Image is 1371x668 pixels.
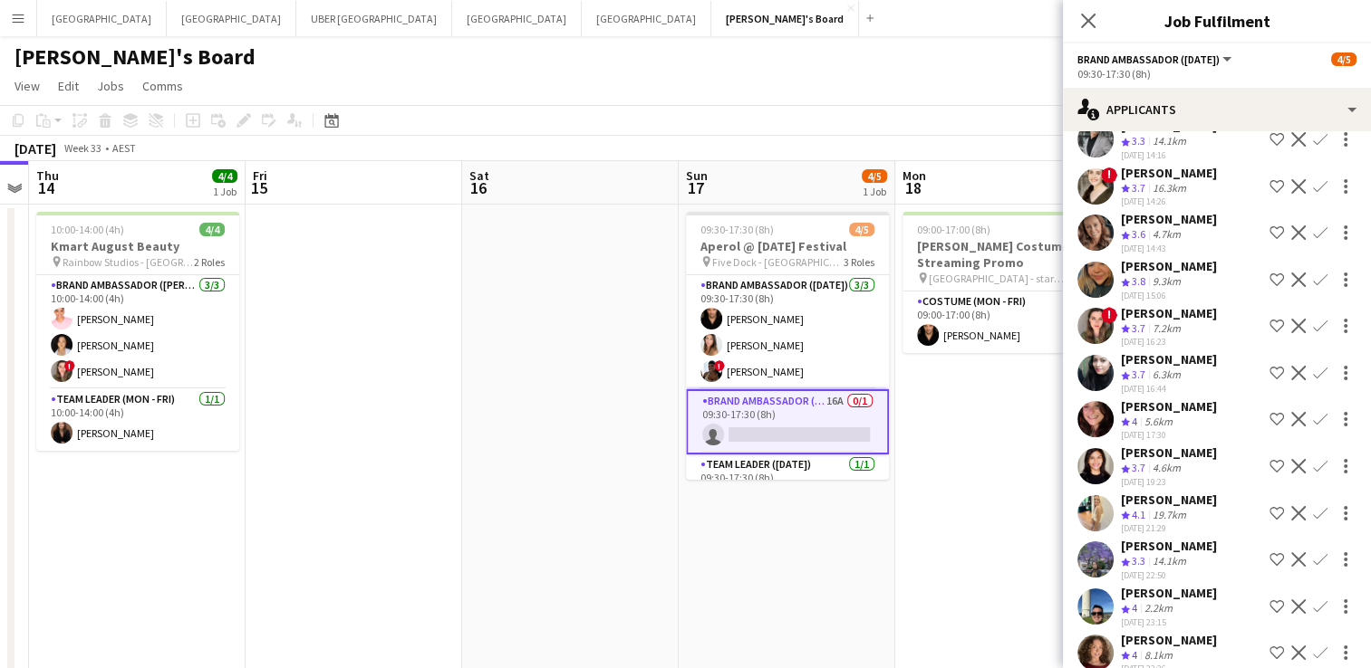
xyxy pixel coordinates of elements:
div: [PERSON_NAME] [1121,491,1217,508]
span: 14 [34,177,59,198]
app-card-role: Brand Ambassador ([DATE])16A0/109:30-17:30 (8h) [686,389,889,454]
div: 14.1km [1149,554,1190,569]
div: 4.6km [1149,461,1184,476]
h3: Aperol @ [DATE] Festival [686,238,889,254]
span: 4/5 [1331,52,1357,66]
app-card-role: Team Leader (Mon - Fri)1/110:00-14:00 (4h)[PERSON_NAME] [36,389,239,451]
span: 3.7 [1132,321,1145,335]
span: ! [1101,167,1117,184]
span: 4/5 [862,169,887,183]
div: [PERSON_NAME] [1121,585,1217,601]
span: 4 [1132,601,1137,615]
div: [DATE] 14:26 [1121,196,1217,207]
div: 14.1km [1149,134,1190,149]
div: 1 Job [213,185,237,198]
span: Mon [903,167,926,184]
span: Comms [142,78,183,94]
span: ! [1101,307,1117,323]
span: Five Dock - [GEOGRAPHIC_DATA] [712,255,844,269]
button: [GEOGRAPHIC_DATA] [452,1,582,36]
span: 4 [1132,415,1137,428]
div: 4.7km [1149,227,1184,243]
span: 15 [250,177,267,198]
span: 3.6 [1132,227,1145,241]
h1: [PERSON_NAME]'s Board [14,43,256,71]
span: 09:30-17:30 (8h) [700,223,774,236]
div: 8.1km [1141,648,1176,663]
span: Week 33 [60,141,105,155]
span: 3.7 [1132,367,1145,381]
div: 9.3km [1149,274,1184,290]
div: 16.3km [1149,181,1190,196]
span: 10:00-14:00 (4h) [51,223,124,236]
div: [DATE] 17:30 [1121,429,1217,441]
span: Edit [58,78,79,94]
div: [DATE] 16:23 [1121,336,1217,348]
span: View [14,78,40,94]
button: [PERSON_NAME]'s Board [711,1,859,36]
app-card-role: Brand Ambassador ([PERSON_NAME])3/310:00-14:00 (4h)[PERSON_NAME][PERSON_NAME]![PERSON_NAME] [36,275,239,389]
button: UBER [GEOGRAPHIC_DATA] [296,1,452,36]
span: ! [64,360,75,371]
app-job-card: 09:00-17:00 (8h)1/1[PERSON_NAME] Costume - Streaming Promo [GEOGRAPHIC_DATA] - start location TBC... [903,212,1105,353]
div: 7.2km [1149,321,1184,337]
app-job-card: 09:30-17:30 (8h)4/5Aperol @ [DATE] Festival Five Dock - [GEOGRAPHIC_DATA]3 RolesBrand Ambassador ... [686,212,889,480]
div: AEST [112,141,136,155]
app-card-role: Brand Ambassador ([DATE])3/309:30-17:30 (8h)[PERSON_NAME][PERSON_NAME]![PERSON_NAME] [686,275,889,389]
div: 2.2km [1141,601,1176,616]
div: [PERSON_NAME] [1121,632,1217,648]
span: 3.3 [1132,554,1145,568]
div: [DATE] 14:43 [1121,243,1217,254]
span: Fri [253,167,267,184]
span: 3 Roles [844,255,874,269]
h3: [PERSON_NAME] Costume - Streaming Promo [903,238,1105,271]
a: View [7,74,47,98]
div: [PERSON_NAME] [1121,305,1217,321]
div: [DATE] 15:06 [1121,290,1217,301]
span: 3.7 [1132,181,1145,195]
button: Brand Ambassador ([DATE]) [1077,52,1234,66]
div: [DATE] 19:23 [1121,476,1217,488]
span: Jobs [97,78,124,94]
div: [DATE] [14,139,56,157]
div: [PERSON_NAME] [1121,258,1217,274]
div: 1 Job [863,185,886,198]
app-job-card: 10:00-14:00 (4h)4/4Kmart August Beauty Rainbow Studios - [GEOGRAPHIC_DATA]2 RolesBrand Ambassador... [36,212,239,451]
span: Brand Ambassador (Sunday) [1077,52,1220,66]
div: 5.6km [1141,415,1176,430]
span: 18 [900,177,926,198]
span: ! [714,360,725,371]
div: 09:30-17:30 (8h) [1077,67,1357,81]
div: [PERSON_NAME] [1121,444,1217,461]
span: 4/5 [849,223,874,236]
div: 6.3km [1149,367,1184,383]
span: 3.3 [1132,134,1145,148]
span: Rainbow Studios - [GEOGRAPHIC_DATA] [63,255,194,269]
span: Sat [469,167,489,184]
div: 19.7km [1149,508,1190,523]
div: [DATE] 14:16 [1121,149,1217,161]
button: [GEOGRAPHIC_DATA] [37,1,167,36]
a: Edit [51,74,86,98]
span: Sun [686,167,708,184]
span: 17 [683,177,708,198]
span: 4.1 [1132,508,1145,521]
button: [GEOGRAPHIC_DATA] [582,1,711,36]
span: 4/4 [212,169,237,183]
div: [DATE] 21:29 [1121,522,1217,534]
span: 16 [467,177,489,198]
span: 3.8 [1132,274,1145,288]
span: 4 [1132,648,1137,662]
div: [PERSON_NAME] [1121,398,1217,415]
div: [PERSON_NAME] [1121,538,1217,554]
button: [GEOGRAPHIC_DATA] [167,1,296,36]
div: [PERSON_NAME] [1121,211,1217,227]
span: 4/4 [199,223,225,236]
a: Comms [135,74,190,98]
h3: Job Fulfilment [1063,9,1371,33]
h3: Kmart August Beauty [36,238,239,254]
div: [DATE] 23:15 [1121,616,1217,628]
